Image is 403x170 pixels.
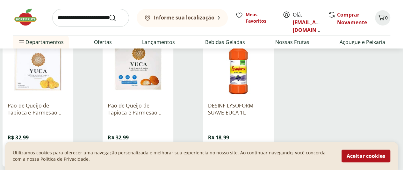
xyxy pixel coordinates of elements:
[13,150,334,162] p: Utilizamos cookies para oferecer uma navegação personalizada e melhorar sua experiencia no nosso ...
[142,38,175,46] a: Lançamentos
[208,134,229,141] span: R$ 18,99
[342,150,390,162] button: Aceitar cookies
[8,134,29,141] span: R$ 32,99
[108,102,168,116] a: Pão de Queijo de Tapioca e Parmesão Recheado Yauca 300g
[246,11,275,24] span: Meus Favoritos
[137,9,228,27] button: Informe sua localização
[109,14,124,22] button: Submit Search
[154,14,214,21] b: Informe sua localização
[340,38,385,46] a: Açougue e Peixaria
[52,9,129,27] input: search
[18,34,64,50] span: Departamentos
[208,36,269,97] img: DESINF LYSOFORM SUAVE EUCA 1L
[13,8,45,27] img: Hortifruti
[208,102,269,116] a: DESINF LYSOFORM SUAVE EUCA 1L
[235,11,275,24] a: Meus Favoritos
[275,38,309,46] a: Nossas Frutas
[337,11,367,26] a: Comprar Novamente
[8,36,68,97] img: Pão de Queijo de Tapioca e Parmesão Yauca 300g
[293,19,337,33] a: [EMAIL_ADDRESS][DOMAIN_NAME]
[94,38,112,46] a: Ofertas
[205,38,245,46] a: Bebidas Geladas
[108,134,129,141] span: R$ 32,99
[18,34,25,50] button: Menu
[8,102,68,116] a: Pão de Queijo de Tapioca e Parmesão Yauca 300g
[108,36,168,97] img: Pão de Queijo de Tapioca e Parmesão Recheado Yauca 300g
[375,10,390,26] button: Carrinho
[293,11,321,34] span: Olá,
[385,15,388,21] span: 0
